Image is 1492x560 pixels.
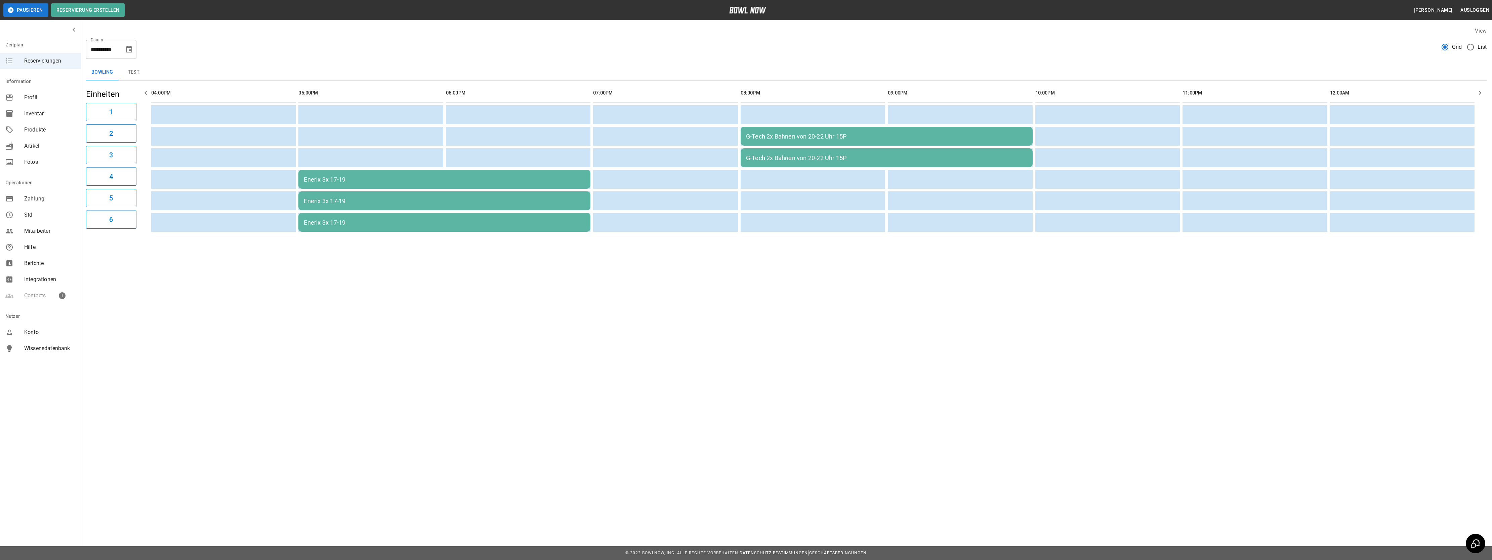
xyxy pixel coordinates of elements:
[86,146,136,164] button: 3
[24,211,75,219] span: Std
[304,176,585,183] div: Enerix 3x 17-19
[24,275,75,284] span: Integrationen
[1452,43,1462,51] span: Grid
[109,193,113,203] h6: 5
[1478,43,1487,51] span: List
[24,94,75,102] span: Profil
[24,227,75,235] span: Mitarbeiter
[888,83,1032,103] th: 09:00PM
[24,126,75,134] span: Produkte
[24,259,75,267] span: Berichte
[86,211,136,229] button: 6
[151,83,296,103] th: 04:00PM
[86,64,119,80] button: Bowling
[86,189,136,207] button: 5
[24,195,75,203] span: Zahlung
[1035,83,1180,103] th: 10:00PM
[1458,4,1492,16] button: Ausloggen
[122,43,136,56] button: Choose date, selected date is 19. Dez. 2025
[304,219,585,226] div: Enerix 3x 17-19
[109,107,113,117] h6: 1
[24,344,75,352] span: Wissensdatenbank
[24,57,75,65] span: Reservierungen
[24,243,75,251] span: Hilfe
[86,103,136,121] button: 1
[24,158,75,166] span: Fotos
[109,171,113,182] h6: 4
[625,551,740,555] span: © 2022 BowlNow, Inc. Alle Rechte vorbehalten.
[86,124,136,143] button: 2
[1475,28,1487,34] label: View
[741,83,885,103] th: 08:00PM
[1330,83,1475,103] th: 12:00AM
[119,64,149,80] button: test
[446,83,590,103] th: 06:00PM
[86,64,1487,80] div: inventory tabs
[24,110,75,118] span: Inventar
[1411,4,1455,16] button: [PERSON_NAME]
[593,83,738,103] th: 07:00PM
[304,197,585,204] div: Enerix 3x 17-19
[109,128,113,139] h6: 2
[149,81,1477,234] table: sticky table
[51,3,125,17] button: Reservierung erstellen
[24,328,75,336] span: Konto
[3,3,48,17] button: Pausieren
[729,7,766,13] img: logo
[24,142,75,150] span: Artikel
[86,167,136,186] button: 4
[809,551,867,555] a: Geschäftsbedingungen
[1183,83,1327,103] th: 11:00PM
[109,214,113,225] h6: 6
[740,551,808,555] a: Datenschutz-Bestimmungen
[746,154,1027,161] div: G-Tech 2x Bahnen von 20-22 Uhr 15P
[746,133,1027,140] div: G-Tech 2x Bahnen von 20-22 Uhr 15P
[109,150,113,160] h6: 3
[86,89,136,100] h5: Einheiten
[298,83,443,103] th: 05:00PM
